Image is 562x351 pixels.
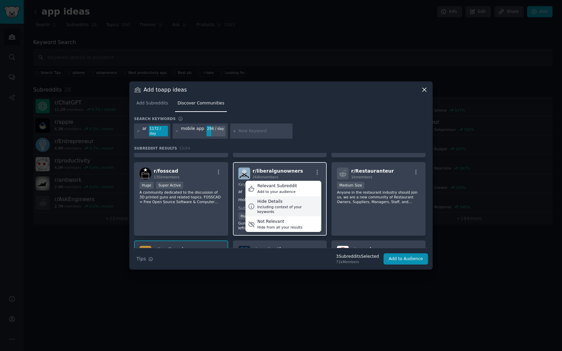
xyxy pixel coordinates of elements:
[257,183,297,189] div: Relevant Subreddit
[136,255,146,262] span: Tips
[351,168,394,174] span: r/ Restauranteur
[207,126,225,132] div: 296 / day
[238,182,319,188] dt: Keyword Context
[134,146,177,151] span: Subreddit Results
[238,168,250,179] img: liberalgunowners
[179,146,190,150] span: 53 / 54
[139,190,223,204] p: A community dedicated to the discussion of 3D printed guns and related topics. FOSSCAD = Free Ope...
[337,246,349,258] img: nocode
[238,189,288,195] div: ar
[238,206,322,212] dt: Subreddit Description
[337,182,364,189] div: Medium Size
[149,126,168,137] div: 1172 / day
[154,175,179,179] span: 135k members
[253,175,278,179] span: 268k members
[239,128,290,134] input: New Keyword
[337,190,420,204] p: Anyone in the restaurant industry should join us, we are a new community of Restaurant Owners, Su...
[257,219,302,225] div: Not Relevant
[253,168,303,174] span: r/ liberalgunowners
[181,126,204,137] div: mobile app
[238,221,322,230] p: Gun-ownership through a pro-gun liberal / leftist lens.
[134,253,155,265] button: Tips
[253,247,287,252] span: r/ reactnative
[134,98,170,112] a: Add Subreddits
[139,182,154,189] div: Huge
[177,100,224,106] span: Discover Communities
[143,126,147,137] div: ar
[257,199,319,205] div: Hide Details
[351,247,374,252] span: r/ nocode
[134,116,176,121] h3: Search keywords
[144,86,187,93] h3: Add to app ideas
[257,225,302,230] div: Hide from all your results
[156,182,183,189] div: Super Active
[351,175,372,179] span: 1k members
[175,98,226,112] a: Discover Communities
[257,189,297,194] div: Add to your audience
[136,100,168,106] span: Add Subreddits
[238,213,253,220] div: Huge
[139,168,151,179] img: fosscad
[384,253,428,265] button: Add to Audience
[238,197,288,203] div: mobile app
[336,254,379,260] div: 3 Subreddit s Selected
[336,259,379,264] div: 71k Members
[238,246,250,258] img: reactnative
[154,168,178,174] span: r/ fosscad
[257,204,319,214] div: Including context of your keywords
